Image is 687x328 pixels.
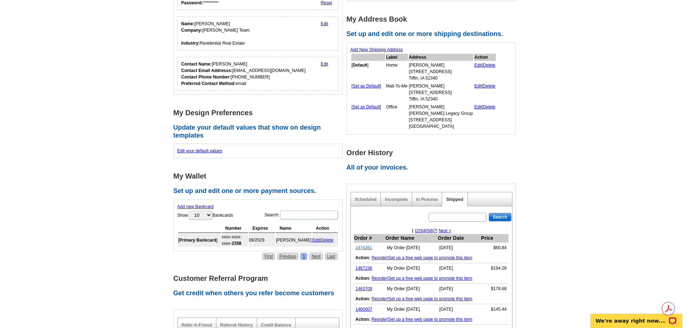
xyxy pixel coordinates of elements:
td: My Order [DATE] [385,284,437,294]
a: Set up a free web page to promote this item [388,317,472,322]
a: Credit Balance [261,323,291,328]
a: Scheduled [355,197,377,202]
td: [ ] [178,234,221,247]
a: Refer-A-Friend [182,323,212,328]
a: Set as Default [353,84,380,89]
td: Mail-To-Me [386,82,408,103]
a: Next > [439,228,451,233]
a: 1463709 [356,286,373,291]
td: $145.44 [481,304,508,315]
td: $194.28 [481,263,508,274]
strong: Company: [181,28,203,33]
a: Referral History [220,323,253,328]
td: | [354,314,508,325]
th: Number [222,224,248,233]
div: [PERSON_NAME] [EMAIL_ADDRESS][DOMAIN_NAME] [PHONE_NUMBER] email [181,61,306,87]
iframe: LiveChat chat widget [586,305,687,328]
th: Address [409,54,473,61]
input: Search: [280,211,338,219]
b: Primary Bankcard [179,238,216,243]
td: My Order [DATE] [385,243,437,253]
select: ShowBankcards [189,211,212,220]
th: Order Name [385,234,437,243]
h1: My Wallet [173,172,347,180]
strong: Password: [181,0,203,5]
a: Add new Bankcard [177,204,214,209]
a: Delete [483,63,496,68]
strong: 2358 [232,241,242,246]
label: Search: [264,210,338,220]
a: 7 [434,228,436,233]
td: [DATE] [437,304,481,315]
strong: Contact Email Addresss: [181,68,233,73]
a: Next [309,253,323,260]
td: | [474,103,496,130]
b: Action: [356,317,370,322]
th: Expires [249,224,275,233]
td: [DATE] [437,284,481,294]
th: Price [481,234,508,243]
a: Set up a free web page to promote this item [388,255,472,260]
td: [DATE] [437,263,481,274]
th: Order Date [437,234,481,243]
a: Last [325,253,338,260]
th: Name [276,224,312,233]
a: 1467236 [356,266,373,271]
a: Add New Shipping Address [351,47,403,52]
h1: Customer Referral Program [173,275,347,282]
a: Reset [321,0,332,5]
strong: Contact Name: [181,62,212,67]
a: Edit [321,62,328,67]
td: $178.68 [481,284,508,294]
h2: Set up and edit one or more payment sources. [173,187,347,195]
a: 5 [427,228,429,233]
td: My Order [DATE] [385,263,437,274]
a: Edit [312,238,320,243]
a: Incomplete [385,197,408,202]
td: $60.84 [481,243,508,253]
label: Show Bankcards [177,210,233,220]
a: 3 [420,228,422,233]
th: Label [386,54,408,61]
input: Search [489,213,511,221]
b: Action: [356,255,370,260]
a: Edit [474,63,482,68]
b: Action: [356,296,370,301]
a: Reorder [371,296,387,301]
div: 1 | | | | | | | [351,228,512,234]
td: [PERSON_NAME] [STREET_ADDRESS] Tiffin, IA 52340 [409,62,473,82]
a: Reorder [371,317,387,322]
td: Home [386,62,408,82]
a: Set up a free web page to promote this item [388,296,472,301]
th: Action [312,224,338,233]
th: Action [474,54,496,61]
a: 6 [430,228,433,233]
h1: Order History [347,149,520,157]
a: In Process [416,197,438,202]
td: | [312,234,338,247]
a: 1474261 [356,245,373,250]
td: [ ] [351,82,385,103]
h2: Get credit when others you refer become customers [173,289,347,297]
a: Edit [474,84,482,89]
h2: All of your invoices. [347,164,520,172]
a: 2 [416,228,419,233]
td: | [474,82,496,103]
td: [PERSON_NAME] [PERSON_NAME] Legacy Group [STREET_ADDRESS] [GEOGRAPHIC_DATA] [409,103,473,130]
a: Set up a free web page to promote this item [388,276,472,281]
b: Default [353,63,367,68]
h2: Set up and edit one or more shipping destinations. [347,30,520,38]
strong: Industry: [181,41,200,46]
a: First [262,253,275,260]
a: Shipped [446,197,463,202]
h1: My Design Preferences [173,109,347,117]
strong: Preferred Contact Method: [181,81,236,86]
h2: Update your default values that show on design templates [173,124,347,139]
td: 09/2029 [249,234,275,247]
td: [DATE] [437,243,481,253]
b: Action: [356,276,370,281]
div: [PERSON_NAME] [PERSON_NAME] Team Residential Real Estate [181,21,250,46]
h1: My Address Book [347,15,520,23]
td: Office [386,103,408,130]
